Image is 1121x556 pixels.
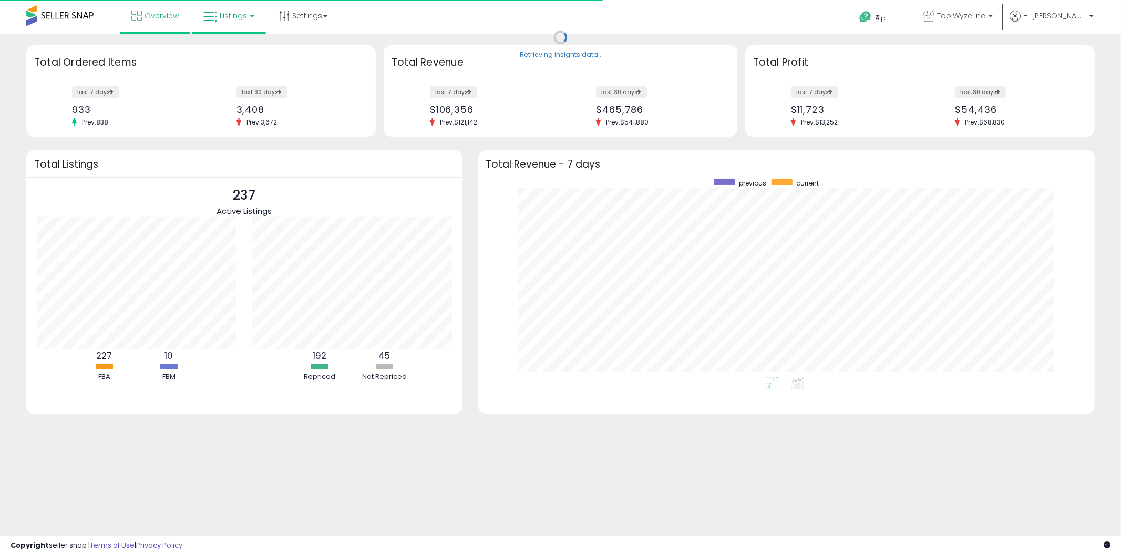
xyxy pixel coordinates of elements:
[137,372,200,382] div: FBM
[739,179,766,188] span: previous
[796,179,819,188] span: current
[164,349,173,362] b: 10
[596,104,719,115] div: $465,786
[872,14,886,23] span: Help
[1010,11,1094,34] a: Hi [PERSON_NAME]
[217,205,272,217] span: Active Listings
[601,118,654,127] span: Prev: $541,880
[236,104,357,115] div: 3,408
[430,86,477,98] label: last 7 days
[73,372,136,382] div: FBA
[72,86,119,98] label: last 7 days
[217,186,272,205] p: 237
[596,86,647,98] label: last 30 days
[851,3,907,34] a: Help
[753,55,1087,70] h3: Total Profit
[960,118,1010,127] span: Prev: $68,830
[1023,11,1086,21] span: Hi [PERSON_NAME]
[288,372,351,382] div: Repriced
[859,11,872,24] i: Get Help
[796,118,843,127] span: Prev: $13,252
[791,104,912,115] div: $11,723
[313,349,326,362] b: 192
[72,104,193,115] div: 933
[353,372,416,382] div: Not Repriced
[435,118,482,127] span: Prev: $121,142
[241,118,282,127] span: Prev: 3,672
[145,11,179,21] span: Overview
[520,50,601,60] div: Retrieving insights data..
[96,349,112,362] b: 227
[236,86,287,98] label: last 30 days
[791,86,838,98] label: last 7 days
[937,11,985,21] span: ToolWyze Inc
[378,349,390,362] b: 45
[34,160,455,168] h3: Total Listings
[392,55,729,70] h3: Total Revenue
[955,104,1076,115] div: $54,436
[34,55,368,70] h3: Total Ordered Items
[486,160,1087,168] h3: Total Revenue - 7 days
[955,86,1006,98] label: last 30 days
[220,11,247,21] span: Listings
[430,104,553,115] div: $106,356
[77,118,114,127] span: Prev: 838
